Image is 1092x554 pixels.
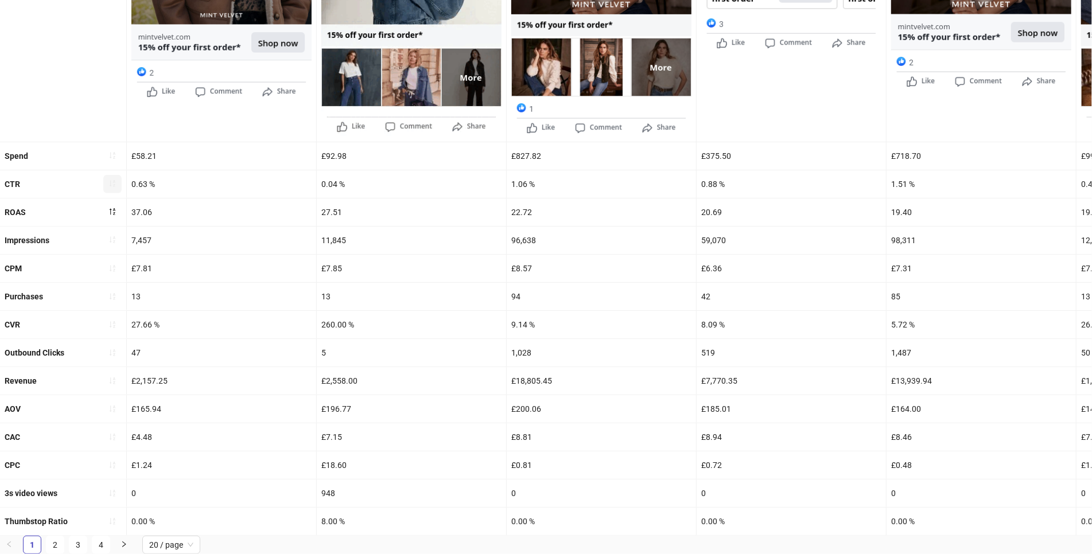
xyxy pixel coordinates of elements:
div: 0 [697,479,886,507]
div: £0.72 [697,451,886,479]
div: £13,939.94 [887,367,1076,395]
div: £165.94 [127,395,316,423]
div: 0.00 % [697,508,886,535]
div: 948 [317,479,506,507]
b: Purchases [5,292,43,301]
div: 9.14 % [507,311,696,338]
div: 0.00 % [507,508,696,535]
span: sort-descending [108,208,116,216]
div: £18.60 [317,451,506,479]
div: £92.98 [317,142,506,170]
b: Impressions [5,236,49,245]
div: 59,070 [697,227,886,254]
b: CPM [5,264,22,273]
div: 0 [127,479,316,507]
div: 13 [127,283,316,310]
div: 98,311 [887,227,1076,254]
div: 1,487 [887,339,1076,366]
span: sort-ascending [108,433,116,441]
div: £18,805.45 [507,367,696,395]
a: 3 [69,536,87,553]
div: 1.51 % [887,170,1076,198]
span: sort-ascending [108,321,116,329]
b: Revenue [5,376,37,385]
span: sort-ascending [108,349,116,357]
div: £718.70 [887,142,1076,170]
div: 0.63 % [127,170,316,198]
div: 20.69 [697,198,886,226]
b: ROAS [5,208,26,217]
b: AOV [5,404,21,413]
b: CVR [5,320,20,329]
div: 22.72 [507,198,696,226]
div: 7,457 [127,227,316,254]
div: 0.04 % [317,170,506,198]
div: £0.48 [887,451,1076,479]
div: 85 [887,283,1076,310]
div: 37.06 [127,198,316,226]
div: £196.77 [317,395,506,423]
div: 8.00 % [317,508,506,535]
div: £58.21 [127,142,316,170]
div: 27.66 % [127,311,316,338]
div: £0.81 [507,451,696,479]
div: 1.06 % [507,170,696,198]
div: 0 [887,479,1076,507]
div: £2,157.25 [127,367,316,395]
div: 0.00 % [127,508,316,535]
div: £8.81 [507,423,696,451]
b: Outbound Clicks [5,348,64,357]
span: sort-ascending [108,264,116,272]
div: 42 [697,283,886,310]
span: sort-ascending [108,517,116,525]
b: CAC [5,432,20,442]
div: £8.57 [507,255,696,282]
div: 13 [317,283,506,310]
span: right [121,541,127,548]
li: Next Page [115,536,133,554]
div: 519 [697,339,886,366]
div: 96,638 [507,227,696,254]
div: 11,845 [317,227,506,254]
div: 0 [507,479,696,507]
div: £6.36 [697,255,886,282]
div: 27.51 [317,198,506,226]
div: 0.00 % [887,508,1076,535]
div: 19.40 [887,198,1076,226]
div: £4.48 [127,423,316,451]
div: 47 [127,339,316,366]
div: £827.82 [507,142,696,170]
div: 5.72 % [887,311,1076,338]
b: CPC [5,461,20,470]
div: £8.94 [697,423,886,451]
b: 3s video views [5,489,57,498]
a: 4 [92,536,110,553]
span: sort-ascending [108,180,116,188]
div: £185.01 [697,395,886,423]
span: left [6,541,13,548]
a: 2 [46,536,64,553]
div: £7,770.35 [697,367,886,395]
div: 260.00 % [317,311,506,338]
div: £7.81 [127,255,316,282]
span: 20 / page [149,536,193,553]
div: £7.31 [887,255,1076,282]
b: Thumbstop Ratio [5,517,68,526]
div: 1,028 [507,339,696,366]
span: sort-ascending [108,405,116,413]
b: Spend [5,151,28,161]
div: £7.85 [317,255,506,282]
div: 0.88 % [697,170,886,198]
div: £200.06 [507,395,696,423]
span: sort-ascending [108,489,116,497]
div: £1.24 [127,451,316,479]
li: 1 [23,536,41,554]
div: 5 [317,339,506,366]
span: sort-ascending [108,377,116,385]
div: 8.09 % [697,311,886,338]
button: right [115,536,133,554]
div: £164.00 [887,395,1076,423]
div: £7.15 [317,423,506,451]
b: CTR [5,180,20,189]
